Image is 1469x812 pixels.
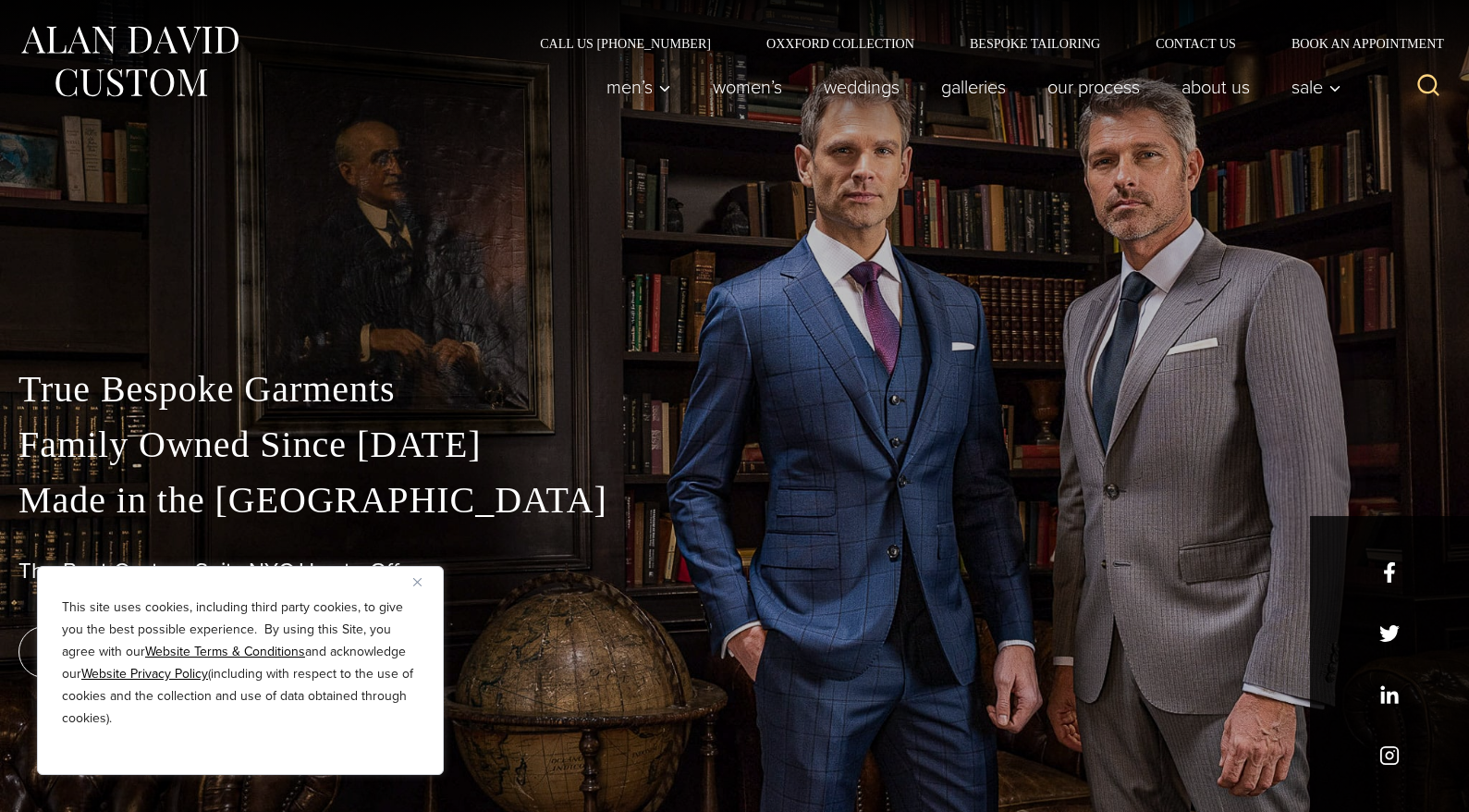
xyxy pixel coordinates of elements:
[1291,78,1341,96] span: Sale
[803,68,921,105] a: weddings
[81,664,208,683] a: Website Privacy Policy
[62,597,419,730] p: This site uses cookies, including third party cookies, to give you the best possible experience. ...
[606,78,671,96] span: Men’s
[18,626,277,678] a: book an appointment
[1264,37,1451,50] a: Book an Appointment
[921,68,1027,105] a: Galleries
[692,68,803,105] a: Women’s
[18,362,1451,528] p: True Bespoke Garments Family Owned Since [DATE] Made in the [GEOGRAPHIC_DATA]
[739,37,942,50] a: Oxxford Collection
[145,642,305,661] a: Website Terms & Conditions
[18,20,240,103] img: Alan David Custom
[586,68,1352,105] nav: Primary Navigation
[512,37,739,50] a: Call Us [PHONE_NUMBER]
[1128,37,1264,50] a: Contact Us
[1406,65,1451,109] button: View Search Form
[1161,68,1271,105] a: About Us
[942,37,1128,50] a: Bespoke Tailoring
[18,558,1451,584] h1: The Best Custom Suits NYC Has to Offer
[413,578,422,586] img: Close
[1027,68,1161,105] a: Our Process
[512,37,1451,50] nav: Secondary Navigation
[413,571,435,593] button: Close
